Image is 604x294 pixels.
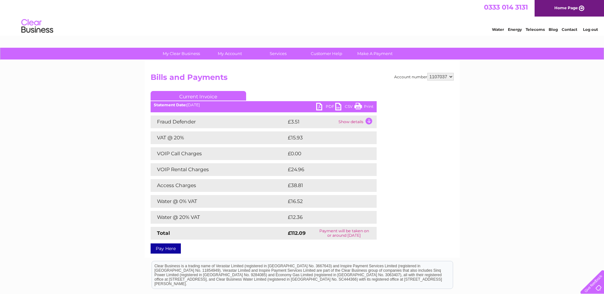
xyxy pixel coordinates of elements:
strong: Total [157,230,170,236]
td: £24.96 [286,163,364,176]
td: VAT @ 20% [151,131,286,144]
td: Fraud Defender [151,115,286,128]
td: Payment will be taken on or around [DATE] [312,227,376,240]
a: CSV [335,103,354,112]
td: VOIP Call Charges [151,147,286,160]
td: £0.00 [286,147,362,160]
a: Pay Here [151,243,181,254]
a: My Account [203,48,256,59]
td: £15.93 [286,131,363,144]
a: Current Invoice [151,91,246,101]
a: Print [354,103,373,112]
td: Show details [337,115,377,128]
td: £3.51 [286,115,337,128]
td: Access Charges [151,179,286,192]
a: 0333 014 3131 [484,3,528,11]
a: My Clear Business [155,48,208,59]
a: Telecoms [526,27,545,32]
div: [DATE] [151,103,377,107]
strong: £112.09 [288,230,306,236]
a: Contact [562,27,577,32]
td: Water @ 0% VAT [151,195,286,208]
a: Customer Help [300,48,353,59]
a: Blog [549,27,558,32]
td: VOIP Rental Charges [151,163,286,176]
td: Water @ 20% VAT [151,211,286,224]
div: Account number [394,73,454,80]
a: Make A Payment [349,48,401,59]
td: £16.52 [286,195,363,208]
a: Services [252,48,304,59]
a: Energy [508,27,522,32]
a: PDF [316,103,335,112]
h2: Bills and Payments [151,73,454,85]
a: Log out [583,27,598,32]
div: Clear Business is a trading name of Verastar Limited (registered in [GEOGRAPHIC_DATA] No. 3667643... [152,3,453,31]
b: Statement Date: [154,102,187,107]
img: logo.png [21,17,53,36]
a: Water [492,27,504,32]
td: £12.36 [286,211,363,224]
td: £38.81 [286,179,363,192]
